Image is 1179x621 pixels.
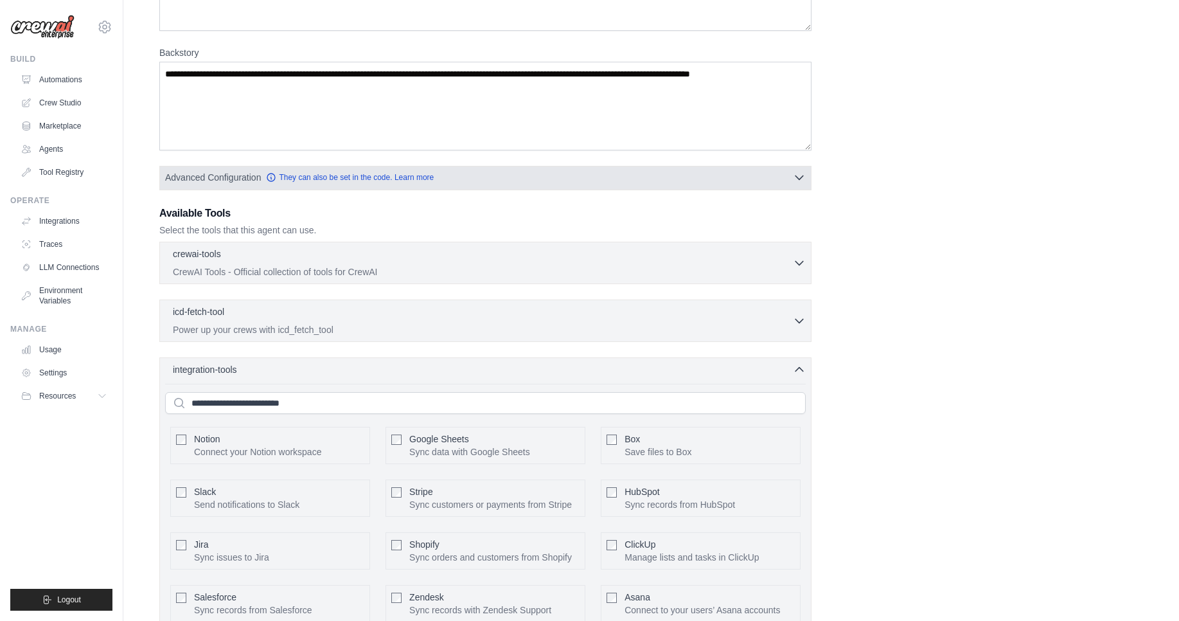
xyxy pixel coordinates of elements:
[173,323,793,336] p: Power up your crews with icd_fetch_tool
[159,206,811,221] h3: Available Tools
[266,172,434,183] a: They can also be set in the code. Learn more
[625,592,650,602] span: Asana
[39,391,76,401] span: Resources
[173,363,237,376] span: integration-tools
[409,434,469,444] span: Google Sheets
[194,498,299,511] p: Send notifications to Slack
[15,257,112,278] a: LLM Connections
[409,604,551,616] p: Sync records with Zendesk Support
[409,551,572,564] p: Sync orders and customers from Shopify
[15,162,112,183] a: Tool Registry
[173,265,793,278] p: CrewAI Tools - Official collection of tools for CrewAI
[10,324,112,334] div: Manage
[409,487,433,497] span: Stripe
[625,487,659,497] span: HubSpot
[625,434,640,444] span: Box
[173,305,224,318] p: icd-fetch-tool
[409,498,572,511] p: Sync customers or payments from Stripe
[409,592,444,602] span: Zendesk
[15,69,112,90] a: Automations
[10,54,112,64] div: Build
[194,604,312,616] p: Sync records from Salesforce
[15,386,112,406] button: Resources
[409,446,530,458] p: Sync data with Google Sheets
[15,280,112,311] a: Environment Variables
[625,539,655,550] span: ClickUp
[165,171,261,184] span: Advanced Configuration
[173,248,221,260] p: crewai-tools
[15,234,112,255] a: Traces
[15,93,112,113] a: Crew Studio
[10,589,112,611] button: Logout
[165,363,806,376] button: integration-tools
[194,592,236,602] span: Salesforce
[165,305,806,336] button: icd-fetch-tool Power up your crews with icd_fetch_tool
[409,539,439,550] span: Shopify
[15,139,112,159] a: Agents
[194,539,209,550] span: Jira
[15,363,112,383] a: Settings
[194,434,220,444] span: Notion
[57,595,81,605] span: Logout
[10,15,75,39] img: Logo
[159,46,811,59] label: Backstory
[15,339,112,360] a: Usage
[165,248,806,278] button: crewai-tools CrewAI Tools - Official collection of tools for CrewAI
[15,211,112,231] a: Integrations
[194,446,321,458] p: Connect your Notion workspace
[625,446,691,458] p: Save files to Box
[625,604,780,616] p: Connect to your users’ Asana accounts
[159,224,811,237] p: Select the tools that this agent can use.
[15,116,112,136] a: Marketplace
[625,551,759,564] p: Manage lists and tasks in ClickUp
[194,551,269,564] p: Sync issues to Jira
[160,166,811,189] button: Advanced Configuration They can also be set in the code. Learn more
[194,487,216,497] span: Slack
[625,498,735,511] p: Sync records from HubSpot
[10,195,112,206] div: Operate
